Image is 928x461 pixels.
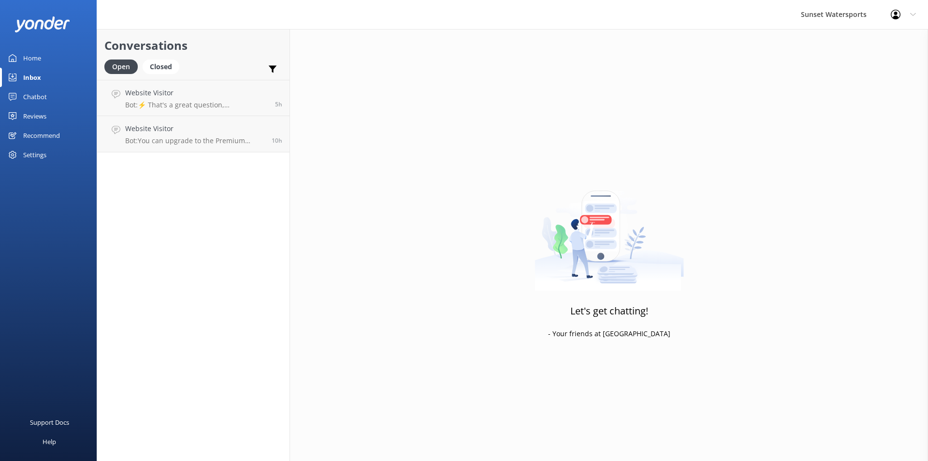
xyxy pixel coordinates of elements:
img: artwork of a man stealing a conversation from at giant smartphone [535,170,684,291]
h3: Let's get chatting! [570,303,648,319]
div: Support Docs [30,413,69,432]
span: Sep 07 2025 09:25pm (UTC -05:00) America/Cancun [272,136,282,145]
div: Inbox [23,68,41,87]
div: Chatbot [23,87,47,106]
h4: Website Visitor [125,88,268,98]
div: Settings [23,145,46,164]
p: - Your friends at [GEOGRAPHIC_DATA] [548,328,670,339]
p: Bot: You can upgrade to the Premium Liquor Package for $19.95, which gives you unlimited mixed dr... [125,136,264,145]
h4: Website Visitor [125,123,264,134]
div: Closed [143,59,179,74]
div: Open [104,59,138,74]
img: yonder-white-logo.png [14,16,70,32]
a: Website VisitorBot:⚡ That's a great question, unfortunately I do not know the answer. I'm going t... [97,80,290,116]
span: Sep 08 2025 02:14am (UTC -05:00) America/Cancun [275,100,282,108]
div: Reviews [23,106,46,126]
a: Website VisitorBot:You can upgrade to the Premium Liquor Package for $19.95, which gives you unli... [97,116,290,152]
a: Closed [143,61,184,72]
div: Help [43,432,56,451]
div: Recommend [23,126,60,145]
h2: Conversations [104,36,282,55]
p: Bot: ⚡ That's a great question, unfortunately I do not know the answer. I'm going to reach out to... [125,101,268,109]
a: Open [104,61,143,72]
div: Home [23,48,41,68]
